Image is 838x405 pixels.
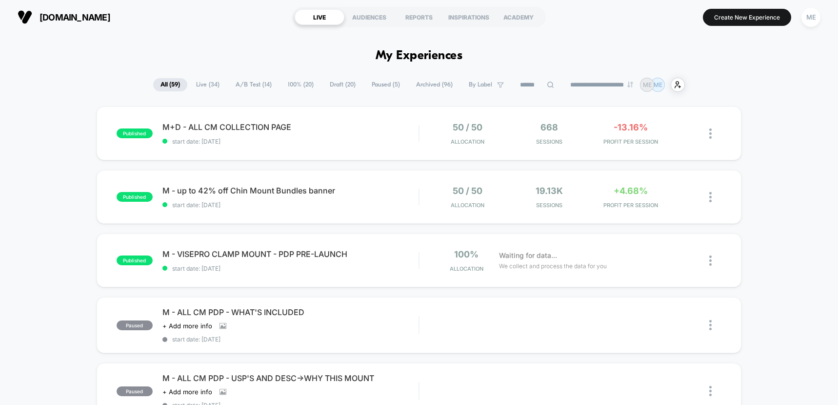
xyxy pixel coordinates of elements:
[453,186,482,196] span: 50 / 50
[494,9,543,25] div: ACADEMY
[280,78,321,91] span: 100% ( 20 )
[499,250,557,261] span: Waiting for data...
[162,249,419,259] span: M - VISEPRO CLAMP MOUNT - PDP PRE-LAUNCH
[444,9,494,25] div: INSPIRATIONS
[295,9,344,25] div: LIVE
[117,386,153,396] span: paused
[801,8,820,27] div: ME
[709,192,712,202] img: close
[162,388,212,396] span: + Add more info
[592,138,669,145] span: PROFIT PER SESSION
[453,122,482,132] span: 50 / 50
[709,320,712,330] img: close
[117,256,153,265] span: published
[499,261,607,271] span: We collect and process the data for you
[394,9,444,25] div: REPORTS
[162,122,419,132] span: M+D - ALL CM COLLECTION PAGE
[511,202,587,209] span: Sessions
[536,186,563,196] span: 19.13k
[703,9,791,26] button: Create New Experience
[409,78,460,91] span: Archived ( 96 )
[454,249,479,259] span: 100%
[654,81,662,88] p: ME
[540,122,558,132] span: 668
[451,138,484,145] span: Allocation
[162,201,419,209] span: start date: [DATE]
[627,82,633,87] img: end
[162,336,419,343] span: start date: [DATE]
[511,138,587,145] span: Sessions
[162,265,419,272] span: start date: [DATE]
[376,49,463,63] h1: My Experiences
[15,9,113,25] button: [DOMAIN_NAME]
[344,9,394,25] div: AUDIENCES
[153,78,187,91] span: All ( 59 )
[162,373,419,383] span: M - ALL CM PDP - USP'S AND DESC->WHY THIS MOUNT
[709,128,712,139] img: close
[709,386,712,396] img: close
[450,265,483,272] span: Allocation
[162,186,419,195] span: M - up to 42% off Chin Mount Bundles banner
[162,138,419,145] span: start date: [DATE]
[614,122,648,132] span: -13.16%
[117,128,153,138] span: published
[162,307,419,317] span: M - ALL CM PDP - WHAT'S INCLUDED
[469,81,492,88] span: By Label
[18,10,32,24] img: Visually logo
[614,186,648,196] span: +4.68%
[117,192,153,202] span: published
[40,12,110,22] span: [DOMAIN_NAME]
[322,78,363,91] span: Draft ( 20 )
[162,322,212,330] span: + Add more info
[643,81,652,88] p: ME
[798,7,823,27] button: ME
[364,78,407,91] span: Paused ( 5 )
[709,256,712,266] img: close
[228,78,279,91] span: A/B Test ( 14 )
[592,202,669,209] span: PROFIT PER SESSION
[451,202,484,209] span: Allocation
[189,78,227,91] span: Live ( 34 )
[117,320,153,330] span: paused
